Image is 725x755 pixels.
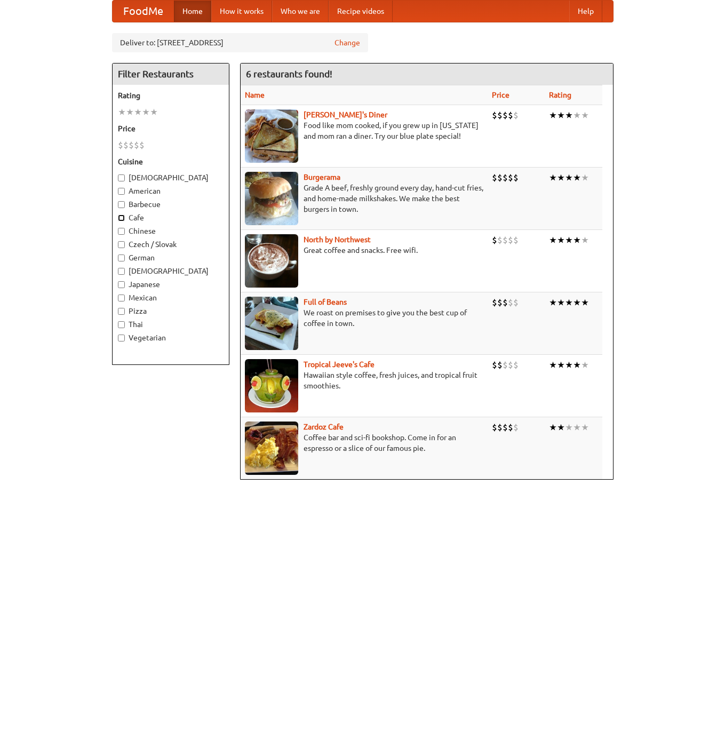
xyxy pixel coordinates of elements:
[118,226,224,236] label: Chinese
[118,308,125,315] input: Pizza
[492,422,497,433] li: $
[492,359,497,371] li: $
[118,186,224,196] label: American
[565,422,573,433] li: ★
[245,109,298,163] img: sallys.jpg
[245,307,483,329] p: We roast on premises to give you the best cup of coffee in town.
[245,245,483,256] p: Great coffee and snacks. Free wifi.
[565,297,573,308] li: ★
[245,432,483,454] p: Coffee bar and sci-fi bookshop. Come in for an espresso or a slice of our famous pie.
[118,255,125,261] input: German
[118,214,125,221] input: Cafe
[565,359,573,371] li: ★
[549,359,557,371] li: ★
[245,172,298,225] img: burgerama.jpg
[118,281,125,288] input: Japanese
[549,297,557,308] li: ★
[304,423,344,431] a: Zardoz Cafe
[573,359,581,371] li: ★
[304,235,371,244] a: North by Northwest
[118,172,224,183] label: [DEMOGRAPHIC_DATA]
[118,174,125,181] input: [DEMOGRAPHIC_DATA]
[557,172,565,184] li: ★
[492,297,497,308] li: $
[581,234,589,246] li: ★
[497,109,503,121] li: $
[557,422,565,433] li: ★
[304,173,340,181] b: Burgerama
[245,234,298,288] img: north.jpg
[118,199,224,210] label: Barbecue
[497,297,503,308] li: $
[118,266,224,276] label: [DEMOGRAPHIC_DATA]
[573,172,581,184] li: ★
[581,109,589,121] li: ★
[513,297,519,308] li: $
[118,123,224,134] h5: Price
[126,106,134,118] li: ★
[118,241,125,248] input: Czech / Slovak
[134,106,142,118] li: ★
[503,422,508,433] li: $
[334,37,360,48] a: Change
[549,172,557,184] li: ★
[112,33,368,52] div: Deliver to: [STREET_ADDRESS]
[134,139,139,151] li: $
[513,109,519,121] li: $
[118,212,224,223] label: Cafe
[573,297,581,308] li: ★
[118,306,224,316] label: Pizza
[245,422,298,475] img: zardoz.jpg
[118,321,125,328] input: Thai
[557,109,565,121] li: ★
[113,1,174,22] a: FoodMe
[557,359,565,371] li: ★
[573,109,581,121] li: ★
[492,109,497,121] li: $
[118,332,224,343] label: Vegetarian
[569,1,602,22] a: Help
[329,1,393,22] a: Recipe videos
[573,234,581,246] li: ★
[492,234,497,246] li: $
[118,268,125,275] input: [DEMOGRAPHIC_DATA]
[549,91,571,99] a: Rating
[118,335,125,341] input: Vegetarian
[304,298,347,306] a: Full of Beans
[129,139,134,151] li: $
[513,172,519,184] li: $
[557,297,565,308] li: ★
[557,234,565,246] li: ★
[492,172,497,184] li: $
[503,172,508,184] li: $
[123,139,129,151] li: $
[118,239,224,250] label: Czech / Slovak
[565,109,573,121] li: ★
[581,297,589,308] li: ★
[118,156,224,167] h5: Cuisine
[118,292,224,303] label: Mexican
[150,106,158,118] li: ★
[497,234,503,246] li: $
[139,139,145,151] li: $
[503,297,508,308] li: $
[118,106,126,118] li: ★
[142,106,150,118] li: ★
[508,172,513,184] li: $
[118,252,224,263] label: German
[245,182,483,214] p: Grade A beef, freshly ground every day, hand-cut fries, and home-made milkshakes. We make the bes...
[272,1,329,22] a: Who we are
[245,370,483,391] p: Hawaiian style coffee, fresh juices, and tropical fruit smoothies.
[118,139,123,151] li: $
[492,91,509,99] a: Price
[118,201,125,208] input: Barbecue
[497,422,503,433] li: $
[549,234,557,246] li: ★
[497,172,503,184] li: $
[118,188,125,195] input: American
[497,359,503,371] li: $
[245,297,298,350] img: beans.jpg
[118,319,224,330] label: Thai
